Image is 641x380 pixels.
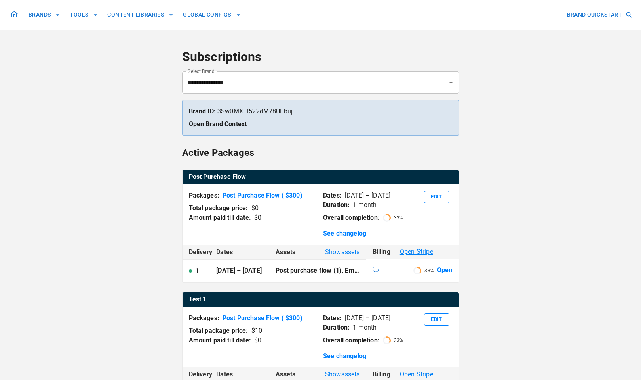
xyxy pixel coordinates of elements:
p: Total package price: [189,326,248,336]
div: Assets [276,248,359,257]
span: Open Stripe [400,370,433,379]
p: Overall completion: [323,213,380,223]
p: Dates: [323,191,342,200]
span: Show assets [325,248,360,257]
th: Delivery [183,245,210,259]
p: Total package price: [189,203,248,213]
button: BRAND QUICKSTART [564,8,635,22]
p: Overall completion: [323,336,380,345]
div: $ 10 [251,326,262,336]
th: Test 1 [183,292,459,307]
span: Show assets [325,370,360,379]
p: 33 % [424,267,434,274]
a: Post Purchase Flow ( $300) [223,313,302,323]
strong: Brand ID: [189,107,216,115]
p: Post purchase flow (1), Email setup (1) [276,266,359,275]
th: Billing [366,245,459,259]
table: active packages table [183,292,459,307]
a: Open [437,266,453,275]
a: See changelog [323,351,366,361]
button: GLOBAL CONFIGS [180,8,244,22]
p: Packages: [189,191,219,200]
p: Packages: [189,313,219,323]
p: Duration: [323,200,350,210]
th: Dates [210,245,269,259]
table: active packages table [183,170,459,184]
span: Open Stripe [400,247,433,257]
th: Post Purchase Flow [183,170,459,184]
a: Open Brand Context [189,120,247,128]
h4: Subscriptions [182,49,459,65]
button: BRANDS [25,8,63,22]
div: $ 0 [254,213,261,223]
p: 1 [195,266,199,276]
p: 3Sw0MXTl522dM78ULbuj [189,107,453,116]
button: CONTENT LIBRARIES [104,8,177,22]
div: $ 0 [251,203,259,213]
button: Edit [424,191,449,203]
a: See changelog [323,229,366,238]
button: TOOLS [67,8,101,22]
p: Duration: [323,323,350,332]
p: Amount paid till date: [189,336,251,345]
p: Dates: [323,313,342,323]
p: 1 month [353,200,377,210]
p: 33 % [394,214,403,221]
h6: Active Packages [182,145,255,160]
a: Post Purchase Flow ( $300) [223,191,302,200]
p: 1 month [353,323,377,332]
td: [DATE] – [DATE] [210,259,269,282]
div: Assets [276,370,359,379]
p: [DATE] – [DATE] [345,191,390,200]
div: $ 0 [254,336,261,345]
button: Open [445,77,456,88]
button: Edit [424,313,449,326]
p: [DATE] – [DATE] [345,313,390,323]
label: Select Brand [188,68,215,75]
p: Amount paid till date: [189,213,251,223]
p: 33 % [394,337,403,344]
